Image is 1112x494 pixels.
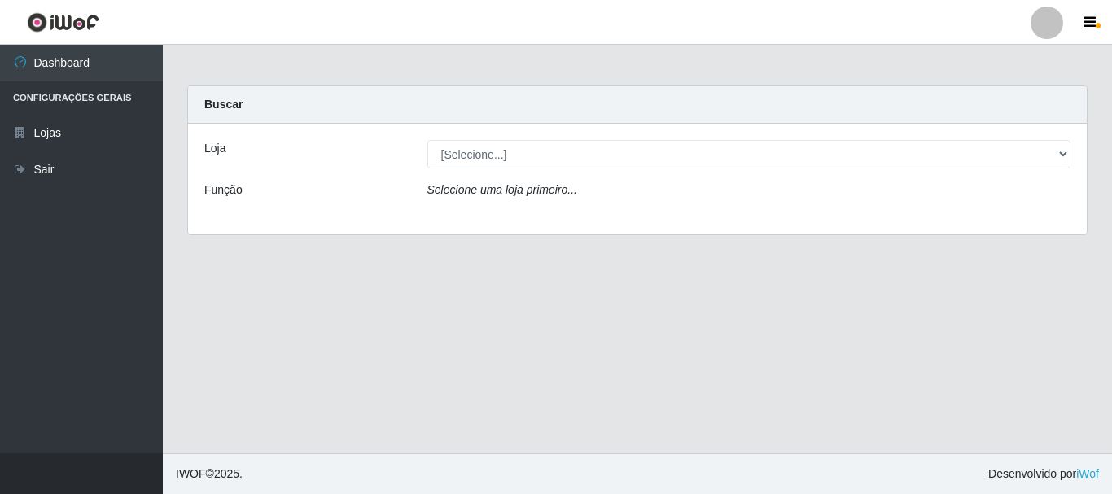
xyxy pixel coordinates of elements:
i: Selecione uma loja primeiro... [427,183,577,196]
a: iWof [1076,467,1099,480]
span: IWOF [176,467,206,480]
label: Função [204,181,243,199]
label: Loja [204,140,225,157]
span: Desenvolvido por [988,466,1099,483]
strong: Buscar [204,98,243,111]
img: CoreUI Logo [27,12,99,33]
span: © 2025 . [176,466,243,483]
